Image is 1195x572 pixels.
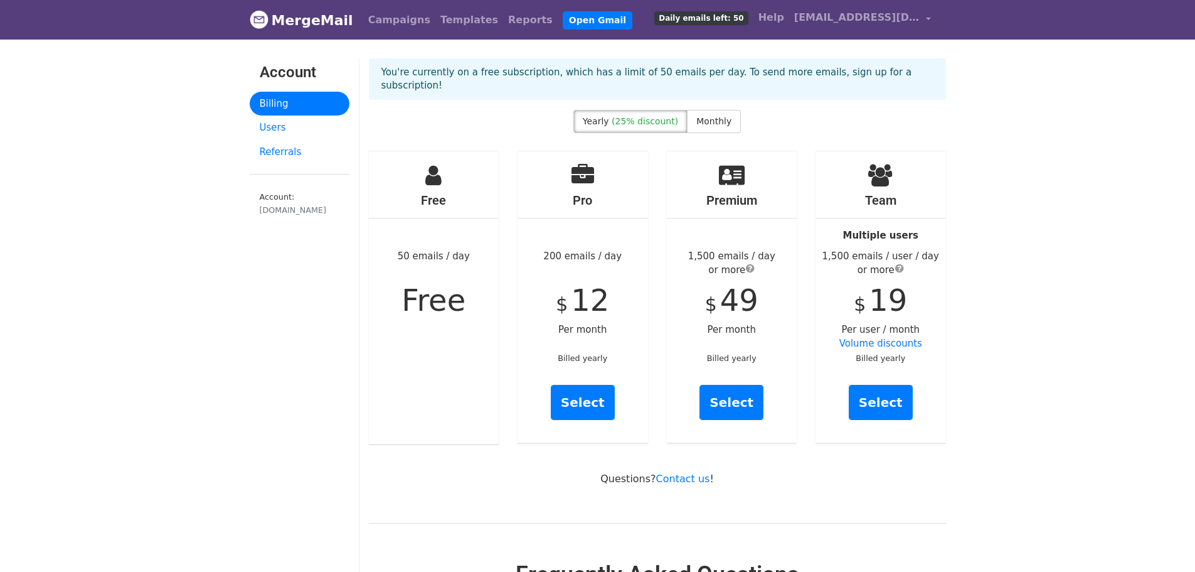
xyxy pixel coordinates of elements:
[654,11,748,25] span: Daily emails left: 50
[369,472,946,485] p: Questions? !
[435,8,503,33] a: Templates
[583,116,609,126] span: Yearly
[518,151,648,443] div: 200 emails / day Per month
[363,8,435,33] a: Campaigns
[518,193,648,208] h4: Pro
[794,10,920,25] span: [EMAIL_ADDRESS][DOMAIN_NAME]
[843,230,918,241] strong: Multiple users
[250,116,349,140] a: Users
[656,473,710,485] a: Contact us
[789,5,936,35] a: [EMAIL_ADDRESS][DOMAIN_NAME]
[667,151,797,443] div: Per month
[556,293,568,315] span: $
[815,193,946,208] h4: Team
[260,192,339,216] small: Account:
[705,293,717,315] span: $
[667,193,797,208] h4: Premium
[381,66,933,92] p: You're currently on a free subscription, which has a limit of 50 emails per day. To send more ema...
[250,140,349,165] a: Referrals
[667,249,797,278] div: 1,500 emails / day or more
[815,151,946,443] div: Per user / month
[250,7,353,33] a: MergeMail
[707,353,757,363] small: Billed yearly
[551,385,615,420] a: Select
[260,204,339,216] div: [DOMAIN_NAME]
[571,283,609,318] span: 12
[753,5,789,30] a: Help
[250,10,268,29] img: MergeMail logo
[558,353,607,363] small: Billed yearly
[401,283,465,318] span: Free
[856,353,905,363] small: Billed yearly
[720,283,758,318] span: 49
[369,193,499,208] h4: Free
[839,338,922,349] a: Volume discounts
[696,116,731,126] span: Monthly
[563,11,632,30] a: Open Gmail
[699,385,763,420] a: Select
[869,283,907,318] span: 19
[815,249,946,278] div: 1,500 emails / user / day or more
[649,5,753,30] a: Daily emails left: 50
[503,8,558,33] a: Reports
[250,92,349,116] a: Billing
[854,293,866,315] span: $
[260,63,339,82] h3: Account
[369,151,499,444] div: 50 emails / day
[612,116,678,126] span: (25% discount)
[849,385,913,420] a: Select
